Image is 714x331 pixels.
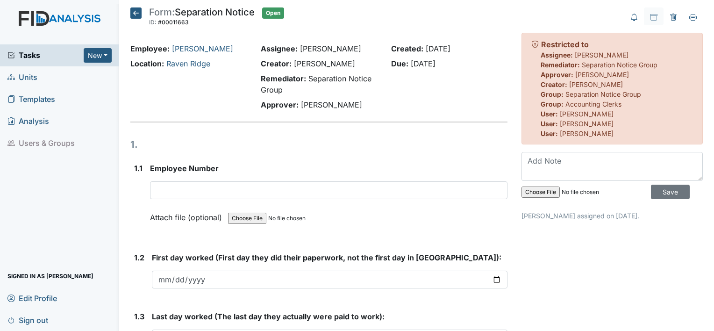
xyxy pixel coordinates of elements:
span: Open [262,7,284,19]
span: [PERSON_NAME] [301,100,362,109]
span: Form: [149,7,175,18]
div: Separation Notice [149,7,255,28]
span: [PERSON_NAME] [560,130,614,137]
strong: Approver: [541,71,573,79]
strong: User: [541,110,558,118]
a: Raven Ridge [166,59,210,68]
h1: 1. [130,137,507,151]
p: [PERSON_NAME] assigned on [DATE]. [521,211,703,221]
span: #00011663 [158,19,189,26]
span: [DATE] [411,59,436,68]
span: Separation Notice Group [261,74,371,94]
strong: Creator: [541,80,567,88]
button: New [84,48,112,63]
span: [PERSON_NAME] [300,44,361,53]
span: [PERSON_NAME] [560,120,614,128]
strong: Group: [541,90,564,98]
strong: Approver: [261,100,299,109]
span: Separation Notice Group [565,90,641,98]
strong: Created: [391,44,423,53]
strong: Location: [130,59,164,68]
strong: Group: [541,100,564,108]
strong: User: [541,130,558,137]
span: First day worked (First day they did their paperwork, not the first day in [GEOGRAPHIC_DATA]): [152,253,501,262]
input: Save [651,185,690,199]
strong: Restricted to [541,40,589,49]
span: [PERSON_NAME] [575,71,629,79]
span: [PERSON_NAME] [569,80,623,88]
strong: Remediator: [261,74,306,83]
strong: Creator: [261,59,292,68]
span: Employee Number [150,164,219,173]
span: [DATE] [426,44,450,53]
span: Sign out [7,313,48,327]
label: 1.2 [134,252,144,263]
a: Tasks [7,50,84,61]
a: [PERSON_NAME] [172,44,233,53]
label: 1.1 [134,163,143,174]
span: Edit Profile [7,291,57,305]
span: Accounting Clerks [565,100,621,108]
span: Units [7,70,37,85]
strong: Assignee: [261,44,298,53]
span: Signed in as [PERSON_NAME] [7,269,93,283]
strong: Employee: [130,44,170,53]
span: [PERSON_NAME] [294,59,355,68]
span: [PERSON_NAME] [560,110,614,118]
span: ID: [149,19,157,26]
label: Attach file (optional) [150,207,226,223]
label: 1.3 [134,311,144,322]
span: Last day worked (The last day they actually were paid to work): [152,312,385,321]
strong: Assignee: [541,51,573,59]
span: Separation Notice Group [582,61,657,69]
strong: User: [541,120,558,128]
span: [PERSON_NAME] [575,51,628,59]
span: Templates [7,92,55,107]
strong: Remediator: [541,61,580,69]
span: Analysis [7,114,49,129]
strong: Due: [391,59,408,68]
